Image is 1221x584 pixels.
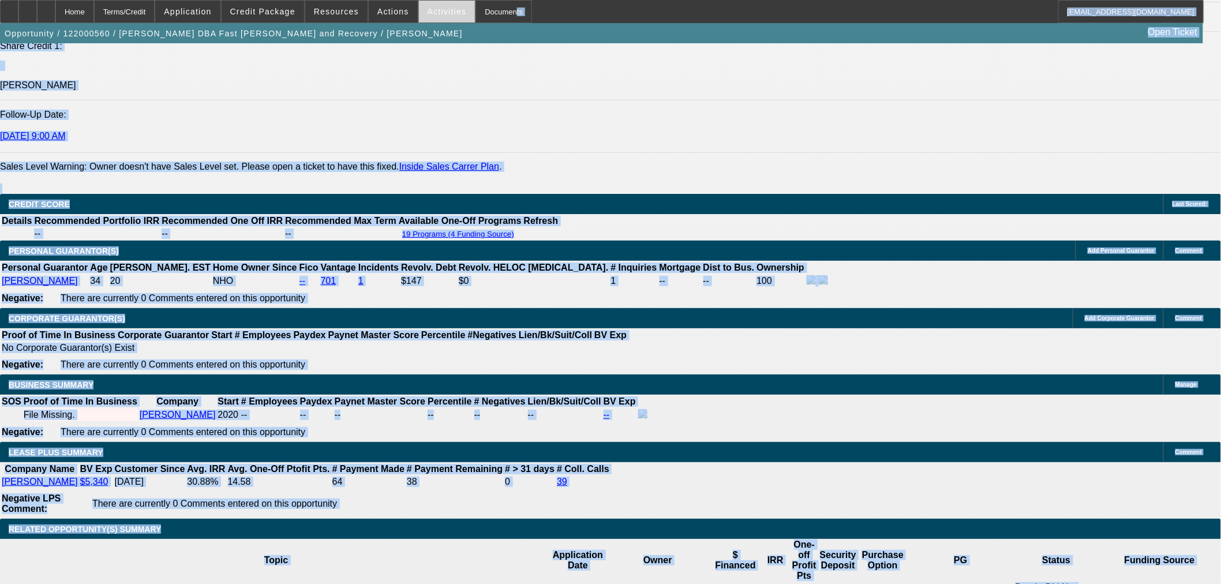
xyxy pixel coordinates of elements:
a: Open Ticket [1144,23,1202,42]
span: There are currently 0 Comments entered on this opportunity [61,360,305,369]
div: -- [335,410,425,420]
b: Customer Since [115,464,185,474]
span: There are currently 0 Comments entered on this opportunity [92,499,337,508]
b: Percentile [428,396,471,406]
b: # Payment Remaining [407,464,503,474]
b: Company Name [5,464,74,474]
span: Manage [1175,381,1197,388]
td: 20 [110,275,211,287]
th: Proof of Time In Business [23,396,138,407]
td: -- [299,409,333,421]
span: CREDIT SCORE [9,200,70,209]
td: $0 [458,275,609,287]
b: Negative: [2,427,43,437]
a: 1 [358,276,364,286]
th: IRR [759,539,792,582]
span: CORPORATE GUARANTOR(S) [9,314,125,323]
div: -- [474,410,526,420]
b: Age [90,263,107,272]
img: linkedin-icon.png [819,275,828,284]
th: Details [1,215,32,227]
span: Add Corporate Guarantor [1085,315,1155,321]
a: [PERSON_NAME] [2,477,78,486]
b: Negative LPS Comment: [2,493,61,514]
span: RELATED OPPORTUNITY(S) SUMMARY [9,525,161,534]
th: Recommended Max Term [284,215,397,227]
b: Company [156,396,198,406]
th: Proof of Time In Business [1,330,116,341]
th: Status [1015,539,1099,582]
td: -- [703,275,755,287]
td: NHO [212,275,298,287]
td: $147 [400,275,457,287]
td: 14.58 [227,476,331,488]
th: Recommended Portfolio IRR [33,215,160,227]
b: Paynet Master Score [335,396,425,406]
img: facebook-icon.png [638,409,647,418]
b: Start [218,396,238,406]
b: Start [211,330,232,340]
b: Percentile [421,330,465,340]
label: Owner doesn't have Sales Level set. Please open a ticket to have this fixed. . [89,162,502,171]
a: Inside Sales Carrer Plan [399,162,499,171]
b: BV Exp [594,330,627,340]
span: Actions [377,7,409,16]
span: There are currently 0 Comments entered on this opportunity [61,427,305,437]
th: Purchase Option [859,539,907,582]
th: Application Date [552,539,604,582]
span: BUSINESS SUMMARY [9,380,93,390]
b: Fico [299,263,319,272]
b: Negative: [2,293,43,303]
button: Credit Package [222,1,304,23]
b: Incidents [358,263,399,272]
th: $ Financed [712,539,759,582]
span: Comment [1175,248,1202,254]
b: BV Exp [80,464,113,474]
a: -- [299,276,306,286]
span: Activities [428,7,467,16]
b: # Employees [235,330,291,340]
th: One-off Profit Pts [792,539,817,582]
button: 19 Programs (4 Funding Source) [399,229,518,239]
button: Activities [419,1,475,23]
th: Funding Source [1098,539,1221,582]
span: Add Personal Guarantor [1088,248,1155,254]
b: # Payment Made [332,464,404,474]
td: 38 [406,476,503,488]
div: File Missing. [24,410,137,420]
b: # Inquiries [610,263,657,272]
b: Lien/Bk/Suit/Coll [528,396,601,406]
b: Personal Guarantor [2,263,88,272]
span: -- [241,410,248,420]
b: Vantage [321,263,356,272]
td: -- [33,228,160,239]
a: $5,340 [80,477,108,486]
div: -- [428,410,471,420]
b: Paynet Master Score [328,330,419,340]
button: Resources [305,1,368,23]
b: # Coll. Calls [557,464,609,474]
b: # > 31 days [505,464,555,474]
td: -- [161,228,283,239]
b: # Negatives [474,396,526,406]
b: # Employees [241,396,298,406]
th: Recommended One Off IRR [161,215,283,227]
span: Resources [314,7,359,16]
th: Available One-Off Programs [398,215,522,227]
a: 39 [557,477,567,486]
td: 34 [89,275,108,287]
td: -- [659,275,702,287]
span: Last Scored: [1173,201,1208,207]
span: Opportunity / 122000560 / [PERSON_NAME] DBA Fast [PERSON_NAME] and Recovery / [PERSON_NAME] [5,29,463,38]
b: #Negatives [468,330,517,340]
th: Refresh [523,215,559,227]
b: Revolv. HELOC [MEDICAL_DATA]. [459,263,609,272]
th: Security Deposit [817,539,859,582]
span: There are currently 0 Comments entered on this opportunity [61,293,305,303]
b: Avg. IRR [187,464,225,474]
b: Paydex [300,396,332,406]
a: -- [604,410,610,420]
td: No Corporate Guarantor(s) Exist [1,342,632,354]
a: 701 [321,276,336,286]
td: 30.88% [186,476,226,488]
